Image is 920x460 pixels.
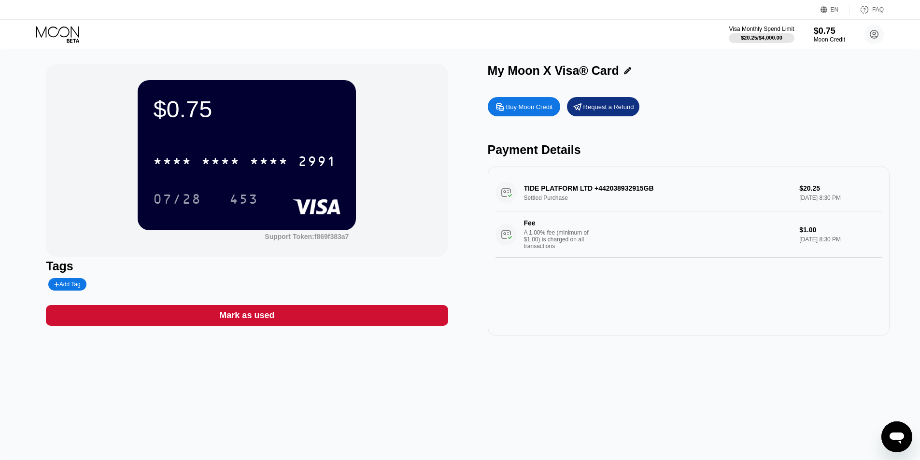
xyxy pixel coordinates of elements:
[583,103,634,111] div: Request a Refund
[153,96,340,123] div: $0.75
[46,305,448,326] div: Mark as used
[229,193,258,208] div: 453
[146,187,209,211] div: 07/28
[488,143,890,157] div: Payment Details
[729,26,794,32] div: Visa Monthly Spend Limit
[222,187,266,211] div: 453
[741,35,782,41] div: $20.25 / $4,000.00
[46,259,448,273] div: Tags
[881,421,912,452] iframe: Button to launch messaging window
[814,36,845,43] div: Moon Credit
[506,103,553,111] div: Buy Moon Credit
[488,64,619,78] div: My Moon X Visa® Card
[729,26,794,43] div: Visa Monthly Spend Limit$20.25/$4,000.00
[298,155,337,170] div: 2991
[265,233,349,240] div: Support Token: f869f383a7
[524,229,596,250] div: A 1.00% fee (minimum of $1.00) is charged on all transactions
[488,97,560,116] div: Buy Moon Credit
[495,211,882,258] div: FeeA 1.00% fee (minimum of $1.00) is charged on all transactions$1.00[DATE] 8:30 PM
[831,6,839,13] div: EN
[872,6,884,13] div: FAQ
[814,26,845,36] div: $0.75
[799,236,881,243] div: [DATE] 8:30 PM
[54,281,80,288] div: Add Tag
[799,226,881,234] div: $1.00
[567,97,639,116] div: Request a Refund
[153,193,201,208] div: 07/28
[850,5,884,14] div: FAQ
[814,26,845,43] div: $0.75Moon Credit
[524,219,592,227] div: Fee
[265,233,349,240] div: Support Token:f869f383a7
[48,278,86,291] div: Add Tag
[821,5,850,14] div: EN
[219,310,274,321] div: Mark as used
